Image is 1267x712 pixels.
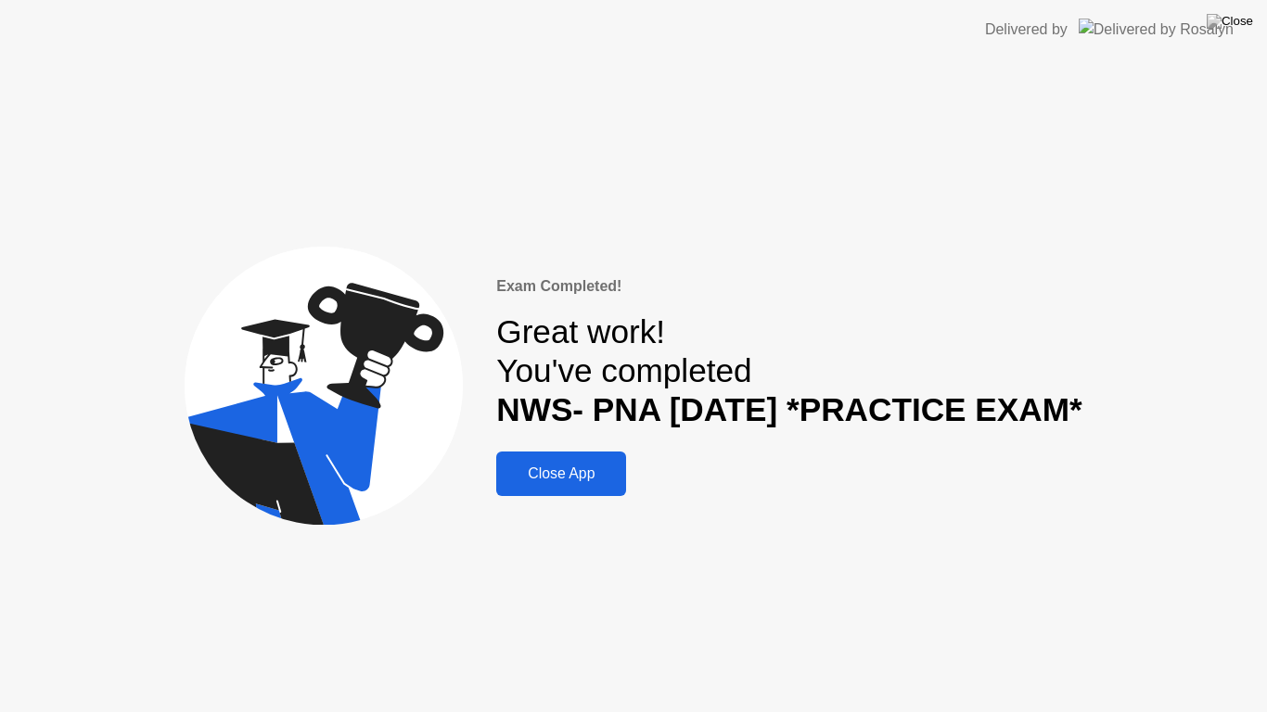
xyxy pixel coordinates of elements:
button: Close App [496,451,626,496]
b: NWS- PNA [DATE] *PRACTICE EXAM* [496,391,1081,427]
img: Close [1207,14,1253,29]
img: Delivered by Rosalyn [1079,19,1234,40]
div: Close App [502,465,621,482]
div: Exam Completed! [496,275,1081,298]
div: Great work! You've completed [496,312,1081,430]
div: Delivered by [985,19,1068,41]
